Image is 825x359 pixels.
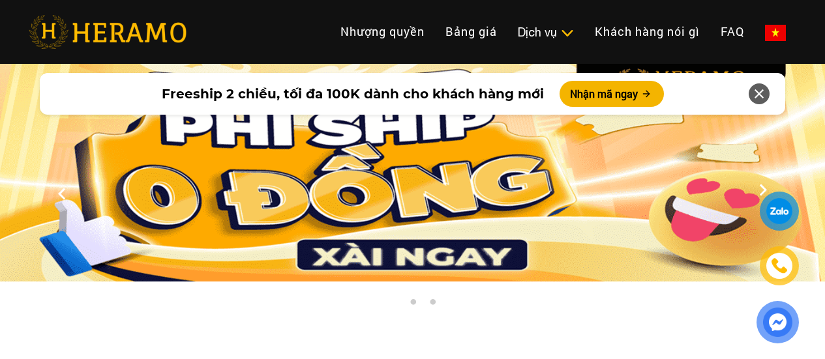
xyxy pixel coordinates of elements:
[560,81,664,107] button: Nhận mã ngay
[770,257,788,276] img: phone-icon
[584,18,710,46] a: Khách hàng nói gì
[762,248,798,284] a: phone-icon
[29,15,187,49] img: heramo-logo.png
[426,298,439,311] button: 3
[435,18,507,46] a: Bảng giá
[710,18,755,46] a: FAQ
[406,298,419,311] button: 2
[387,298,400,311] button: 1
[518,23,574,41] div: Dịch vụ
[162,84,544,104] span: Freeship 2 chiều, tối đa 100K dành cho khách hàng mới
[330,18,435,46] a: Nhượng quyền
[560,27,574,40] img: subToggleIcon
[765,25,786,41] img: vn-flag.png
